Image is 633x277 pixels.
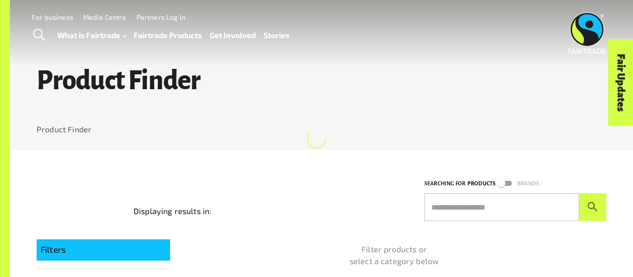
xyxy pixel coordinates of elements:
[264,28,289,42] a: Stories
[134,28,202,42] a: Fairtrade Products
[424,179,465,188] p: Searching for
[467,179,496,188] p: Products
[83,13,127,21] a: Media Centre
[27,23,51,48] a: Toggle Search
[57,28,126,42] a: What is Fairtrade
[41,243,166,256] p: Filters
[210,28,256,42] a: Get Involved
[37,123,606,135] nav: breadcrumb
[182,243,606,267] p: Filter products or select a category below
[136,13,185,21] a: Partners Log In
[517,179,539,188] p: Brands
[37,66,606,95] h1: Product Finder
[37,124,91,134] a: Product Finder
[32,13,73,21] a: For business
[568,12,606,54] img: Fairtrade Australia New Zealand logo
[134,205,211,217] p: Displaying results in:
